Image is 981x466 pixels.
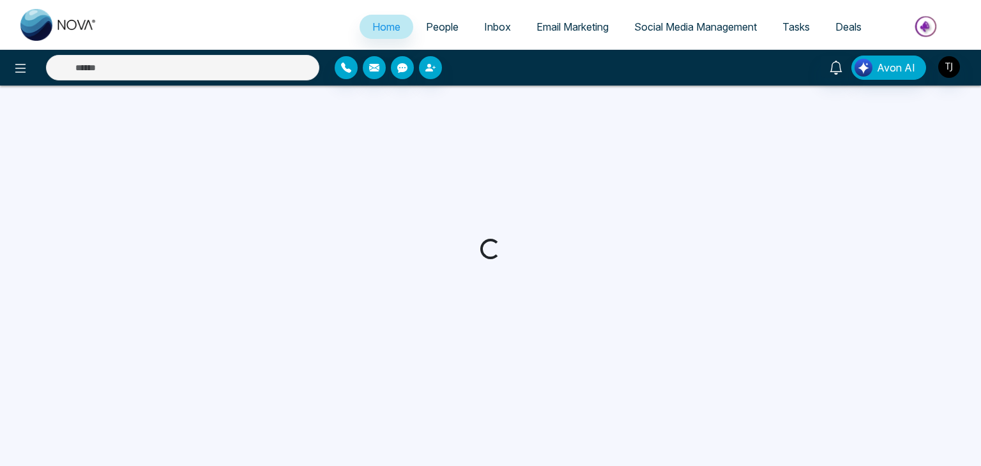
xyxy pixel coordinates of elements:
a: Inbox [471,15,524,39]
a: Home [360,15,413,39]
span: Inbox [484,20,511,33]
img: Lead Flow [855,59,872,77]
span: Social Media Management [634,20,757,33]
a: Social Media Management [621,15,770,39]
span: Tasks [782,20,810,33]
a: Tasks [770,15,823,39]
span: Email Marketing [536,20,609,33]
button: Avon AI [851,56,926,80]
a: Email Marketing [524,15,621,39]
span: People [426,20,459,33]
a: Deals [823,15,874,39]
span: Deals [835,20,862,33]
span: Avon AI [877,60,915,75]
span: Home [372,20,400,33]
a: People [413,15,471,39]
img: Market-place.gif [881,12,973,41]
img: Nova CRM Logo [20,9,97,41]
img: User Avatar [938,56,960,78]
